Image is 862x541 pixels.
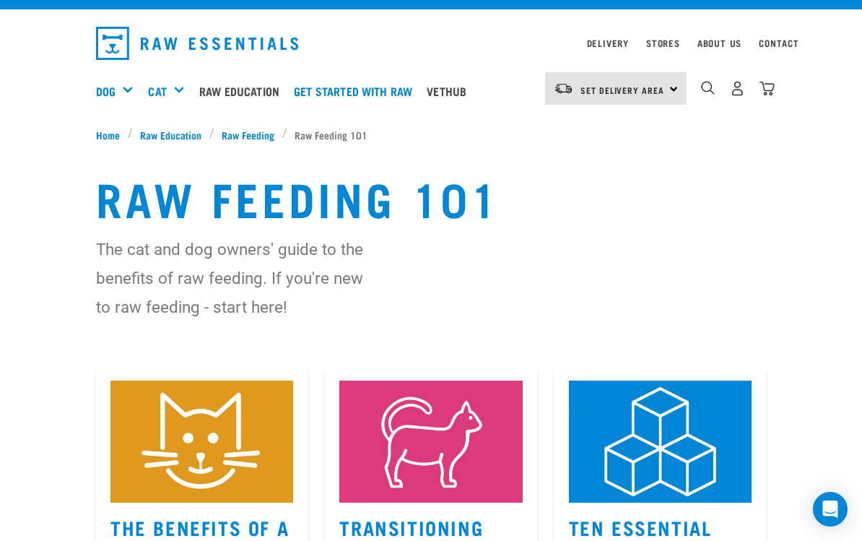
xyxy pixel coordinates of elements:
[110,381,293,503] img: Instagram_Core-Brand_Wildly-Good-Nutrition-2.jpg
[701,81,715,95] img: home-icon-1@2x.png
[423,62,477,120] a: Vethub
[96,171,766,223] h1: Raw Feeding 101
[587,40,629,46] a: Delivery
[133,127,209,142] a: Raw Education
[580,87,664,92] span: Set Delivery Area
[759,81,775,96] img: home-icon@2x.png
[222,127,274,142] span: Raw Feeding
[569,381,752,503] img: 1.jpg
[84,21,778,66] nav: dropdown navigation
[96,27,298,60] img: Raw Essentials Logo
[96,235,364,321] p: The cat and dog owners' guide to the benefits of raw feeding. If you're new to raw feeding - star...
[96,127,128,142] a: Home
[554,82,573,95] img: van-moving.png
[697,40,741,46] a: About Us
[759,40,799,46] a: Contact
[148,82,166,100] a: Cat
[646,40,680,46] a: Stores
[96,82,116,100] a: Dog
[96,127,120,142] span: Home
[730,81,745,96] img: user.png
[290,62,423,120] a: Get started with Raw
[339,381,522,503] img: Instagram_Core-Brand_Wildly-Good-Nutrition-13.jpg
[96,127,766,142] nav: breadcrumbs
[140,127,201,142] span: Raw Education
[214,127,282,142] a: Raw Feeding
[813,492,848,527] div: Open Intercom Messenger
[196,62,290,120] a: Raw Education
